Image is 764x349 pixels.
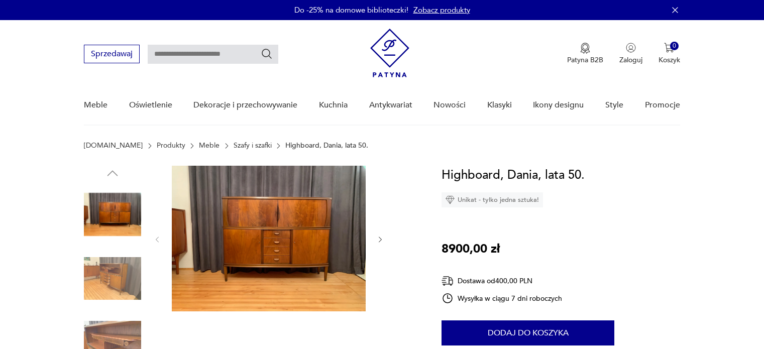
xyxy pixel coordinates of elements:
div: Unikat - tylko jedna sztuka! [442,192,543,207]
button: Patyna B2B [567,43,603,65]
a: Promocje [645,86,680,125]
p: Highboard, Dania, lata 50. [285,142,368,150]
img: Ikonka użytkownika [626,43,636,53]
img: Zdjęcie produktu Highboard, Dania, lata 50. [84,186,141,243]
h1: Highboard, Dania, lata 50. [442,166,585,185]
a: Nowości [433,86,466,125]
button: Zaloguj [619,43,642,65]
p: Koszyk [659,55,680,65]
p: Patyna B2B [567,55,603,65]
button: Szukaj [261,48,273,60]
img: Ikona dostawy [442,275,454,287]
button: Dodaj do koszyka [442,320,614,345]
div: Wysyłka w ciągu 7 dni roboczych [442,292,562,304]
a: Oświetlenie [129,86,172,125]
p: 8900,00 zł [442,240,500,259]
a: Sprzedawaj [84,51,140,58]
div: Dostawa od 400,00 PLN [442,275,562,287]
a: Dekoracje i przechowywanie [193,86,297,125]
img: Ikona diamentu [446,195,455,204]
a: Ikona medaluPatyna B2B [567,43,603,65]
img: Patyna - sklep z meblami i dekoracjami vintage [370,29,409,77]
img: Zdjęcie produktu Highboard, Dania, lata 50. [172,166,366,311]
a: Kuchnia [319,86,348,125]
img: Ikona koszyka [664,43,674,53]
a: Ikony designu [533,86,584,125]
a: Meble [84,86,107,125]
a: [DOMAIN_NAME] [84,142,143,150]
p: Do -25% na domowe biblioteczki! [294,5,408,15]
a: Style [605,86,623,125]
img: Zdjęcie produktu Highboard, Dania, lata 50. [84,250,141,307]
img: Ikona medalu [580,43,590,54]
a: Produkty [157,142,185,150]
a: Meble [199,142,220,150]
a: Antykwariat [369,86,412,125]
p: Zaloguj [619,55,642,65]
button: Sprzedawaj [84,45,140,63]
a: Szafy i szafki [234,142,272,150]
div: 0 [670,42,679,50]
a: Zobacz produkty [413,5,470,15]
button: 0Koszyk [659,43,680,65]
a: Klasyki [487,86,512,125]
